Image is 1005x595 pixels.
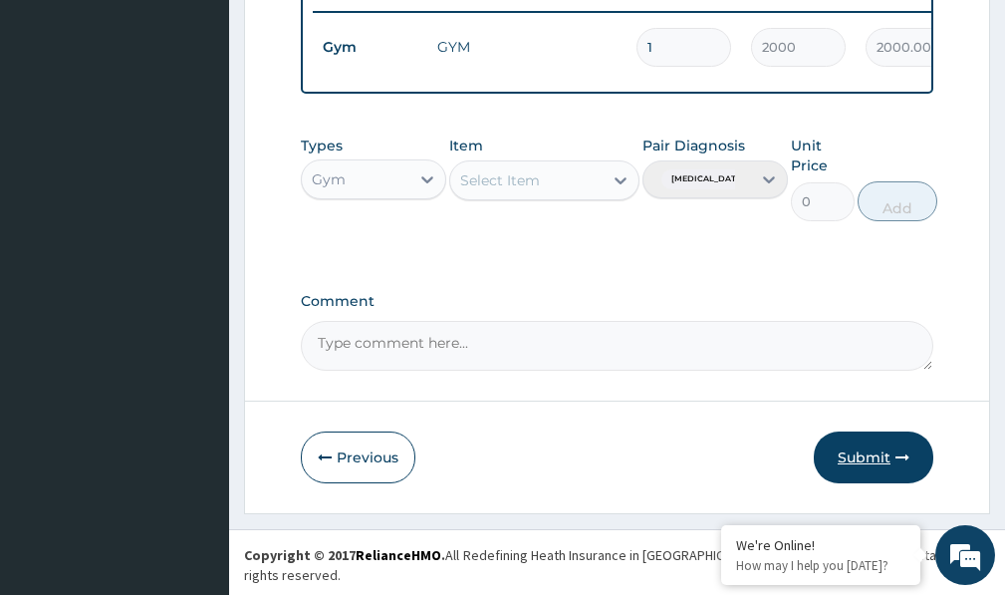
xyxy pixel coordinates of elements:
div: Gym [312,169,346,189]
textarea: Type your message and hit 'Enter' [10,389,379,458]
a: RelianceHMO [356,546,441,564]
td: GYM [427,27,627,67]
div: Minimize live chat window [327,10,375,58]
p: How may I help you today? [736,557,905,574]
label: Pair Diagnosis [642,136,745,155]
span: We're online! [116,173,275,375]
button: Submit [814,432,933,483]
div: Redefining Heath Insurance in [GEOGRAPHIC_DATA] using Telemedicine and Data Science! [463,545,990,565]
img: d_794563401_company_1708531726252_794563401 [37,100,81,149]
label: Comment [301,293,933,310]
label: Item [449,136,483,155]
td: Gym [313,29,427,66]
div: We're Online! [736,536,905,554]
button: Previous [301,432,415,483]
label: Unit Price [791,136,854,175]
strong: Copyright © 2017 . [244,546,445,564]
div: Select Item [460,170,540,190]
label: Types [301,138,343,154]
button: Add [858,181,937,221]
div: Chat with us now [104,112,335,138]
